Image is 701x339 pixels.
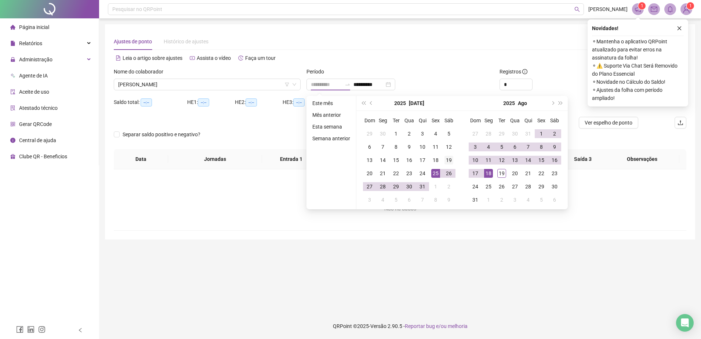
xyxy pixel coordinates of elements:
div: 17 [418,156,427,165]
span: Página inicial [19,24,49,30]
span: youtube [190,55,195,61]
td: 2025-07-30 [508,127,522,140]
td: 2025-08-08 [429,193,442,206]
div: 2 [444,182,453,191]
th: Qui [522,114,535,127]
td: 2025-07-22 [389,167,403,180]
div: 28 [484,129,493,138]
span: linkedin [27,326,34,333]
td: 2025-07-12 [442,140,455,154]
label: Período [306,68,329,76]
td: 2025-07-11 [429,140,442,154]
button: year panel [503,96,515,111]
span: Central de ajuda [19,137,56,143]
td: 2025-07-20 [363,167,376,180]
td: 2025-07-27 [469,127,482,140]
div: 8 [537,143,546,151]
td: 2025-07-06 [363,140,376,154]
div: 22 [392,169,400,178]
span: info-circle [10,138,15,143]
div: Saldo total: [114,98,187,107]
span: Observações [611,155,673,163]
span: to [345,82,350,87]
div: 8 [392,143,400,151]
div: 5 [497,143,506,151]
span: Ajustes de ponto [114,39,152,44]
td: 2025-08-28 [522,180,535,193]
div: HE 3: [283,98,330,107]
div: 4 [378,195,387,204]
th: Entrada 1 [262,149,320,169]
td: 2025-08-03 [363,193,376,206]
div: 14 [378,156,387,165]
span: solution [10,105,15,111]
div: 23 [405,169,414,178]
div: 15 [537,156,546,165]
th: Dom [363,114,376,127]
th: Qui [416,114,429,127]
div: 17 [471,169,480,178]
span: Ver espelho de ponto [585,119,632,127]
td: 2025-07-18 [429,154,442,167]
td: 2025-07-31 [416,180,429,193]
div: Não há dados [123,205,678,213]
div: 12 [444,143,453,151]
div: 1 [431,182,440,191]
div: 10 [471,156,480,165]
td: 2025-07-02 [403,127,416,140]
span: facebook [16,326,23,333]
span: Gerar QRCode [19,121,52,127]
div: 6 [365,143,374,151]
div: 4 [431,129,440,138]
div: 4 [524,195,533,204]
th: Saída 3 [554,149,612,169]
div: 28 [378,182,387,191]
td: 2025-08-29 [535,180,548,193]
span: Aceite de uso [19,89,49,95]
div: 29 [497,129,506,138]
div: 5 [392,195,400,204]
div: 6 [405,195,414,204]
span: ⚬ ⚠️ Suporte Via Chat Será Removido do Plano Essencial [592,62,684,78]
div: HE 2: [235,98,283,107]
div: 2 [550,129,559,138]
th: Ter [495,114,508,127]
td: 2025-07-05 [442,127,455,140]
td: 2025-08-31 [469,193,482,206]
td: 2025-07-28 [482,127,495,140]
div: 3 [365,195,374,204]
span: ⚬ Mantenha o aplicativo QRPoint atualizado para evitar erros na assinatura da folha! [592,37,684,62]
td: 2025-07-08 [389,140,403,154]
th: Sáb [548,114,561,127]
td: 2025-07-14 [376,154,389,167]
td: 2025-08-05 [495,140,508,154]
div: 21 [378,169,387,178]
span: Atestado técnico [19,105,58,111]
td: 2025-08-30 [548,180,561,193]
div: 20 [365,169,374,178]
span: --:-- [141,98,152,107]
td: 2025-09-04 [522,193,535,206]
span: swap-right [345,82,350,87]
li: Mês anterior [309,111,353,119]
div: 9 [444,195,453,204]
td: 2025-08-03 [469,140,482,154]
div: HE 1: [187,98,235,107]
td: 2025-09-03 [508,193,522,206]
td: 2025-08-07 [416,193,429,206]
th: Sex [535,114,548,127]
span: upload [678,120,683,126]
td: 2025-08-16 [548,154,561,167]
td: 2025-07-31 [522,127,535,140]
td: 2025-08-02 [548,127,561,140]
span: Assista o vídeo [197,55,231,61]
img: 75849 [681,4,692,15]
div: 9 [550,143,559,151]
td: 2025-07-25 [429,167,442,180]
td: 2025-08-22 [535,167,548,180]
div: 19 [497,169,506,178]
div: 13 [365,156,374,165]
span: filter [285,82,289,87]
td: 2025-07-27 [363,180,376,193]
div: 2 [497,195,506,204]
